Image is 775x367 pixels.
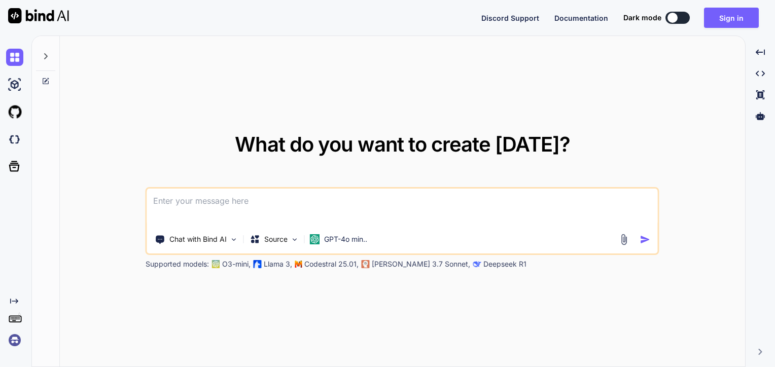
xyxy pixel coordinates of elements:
img: GPT-4o mini [310,234,320,244]
img: Pick Tools [230,235,238,244]
img: Llama2 [254,260,262,268]
span: Dark mode [623,13,661,23]
p: O3-mini, [222,259,251,269]
img: Mistral-AI [295,261,302,268]
p: Source [264,234,288,244]
img: claude [473,260,481,268]
p: Codestral 25.01, [304,259,359,269]
img: icon [640,234,651,245]
img: GPT-4 [212,260,220,268]
p: Supported models: [146,259,209,269]
img: attachment [618,234,630,245]
font: Llama 3, [264,260,292,268]
img: signin [6,332,23,349]
button: Documentation [554,13,608,23]
img: claude [362,260,370,268]
img: ai-studio [6,76,23,93]
img: githubLight [6,103,23,121]
p: Chat with Bind AI [169,234,227,244]
p: Deepseek R1 [483,259,526,269]
img: darkCloudIdeIcon [6,131,23,148]
img: Pick Models [291,235,299,244]
p: [PERSON_NAME] 3.7 Sonnet, [372,259,470,269]
img: Bind AI [8,8,69,23]
span: Discord Support [481,14,539,22]
button: Sign in [704,8,759,28]
button: Discord Support [481,13,539,23]
img: chat [6,49,23,66]
span: Documentation [554,14,608,22]
span: What do you want to create [DATE]? [235,132,570,157]
font: GPT-4o min.. [324,235,367,243]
